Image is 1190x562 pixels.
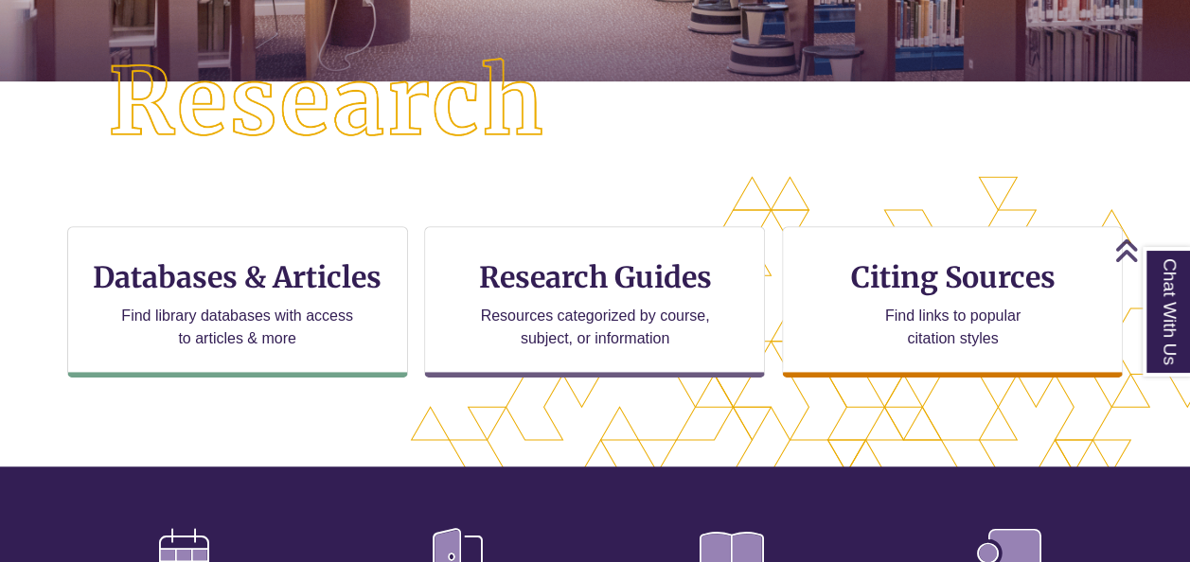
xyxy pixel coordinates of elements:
p: Find library databases with access to articles & more [114,305,361,350]
a: Databases & Articles Find library databases with access to articles & more [67,226,408,378]
p: Find links to popular citation styles [861,305,1045,350]
a: Citing Sources Find links to popular citation styles [782,226,1123,378]
img: Research [60,9,595,196]
a: Research Guides Resources categorized by course, subject, or information [424,226,765,378]
p: Resources categorized by course, subject, or information [471,305,719,350]
h3: Citing Sources [838,259,1069,295]
h3: Databases & Articles [83,259,392,295]
h3: Research Guides [440,259,749,295]
a: Back to Top [1114,237,1185,263]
